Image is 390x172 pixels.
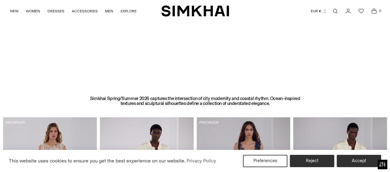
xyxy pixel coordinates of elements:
a: DRESSES [47,4,64,18]
button: Reject [290,155,334,167]
a: ACCESSORIES [72,4,98,18]
button: EUR € [311,4,327,18]
a: Go to the account page [342,5,354,17]
button: Accept [337,155,381,167]
a: EXPLORE [121,4,137,18]
a: Wishlist [355,5,367,17]
span: This website uses cookies to ensure you get the best experience on our website. [9,158,186,164]
a: MEN [105,4,113,18]
button: Preferences [243,155,287,167]
a: Open search modal [329,5,341,17]
a: NEW [10,4,18,18]
a: Privacy Policy (opens in a new tab) [186,156,217,166]
a: SIMKHAI [161,5,229,17]
a: WOMEN [26,4,40,18]
a: Open cart modal [368,5,380,17]
h3: Simkhai Spring/Summer 2026 captures the intersection of city modernity and coastal rhythm. Ocean-... [87,96,303,106]
span: 0 [377,8,383,14]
